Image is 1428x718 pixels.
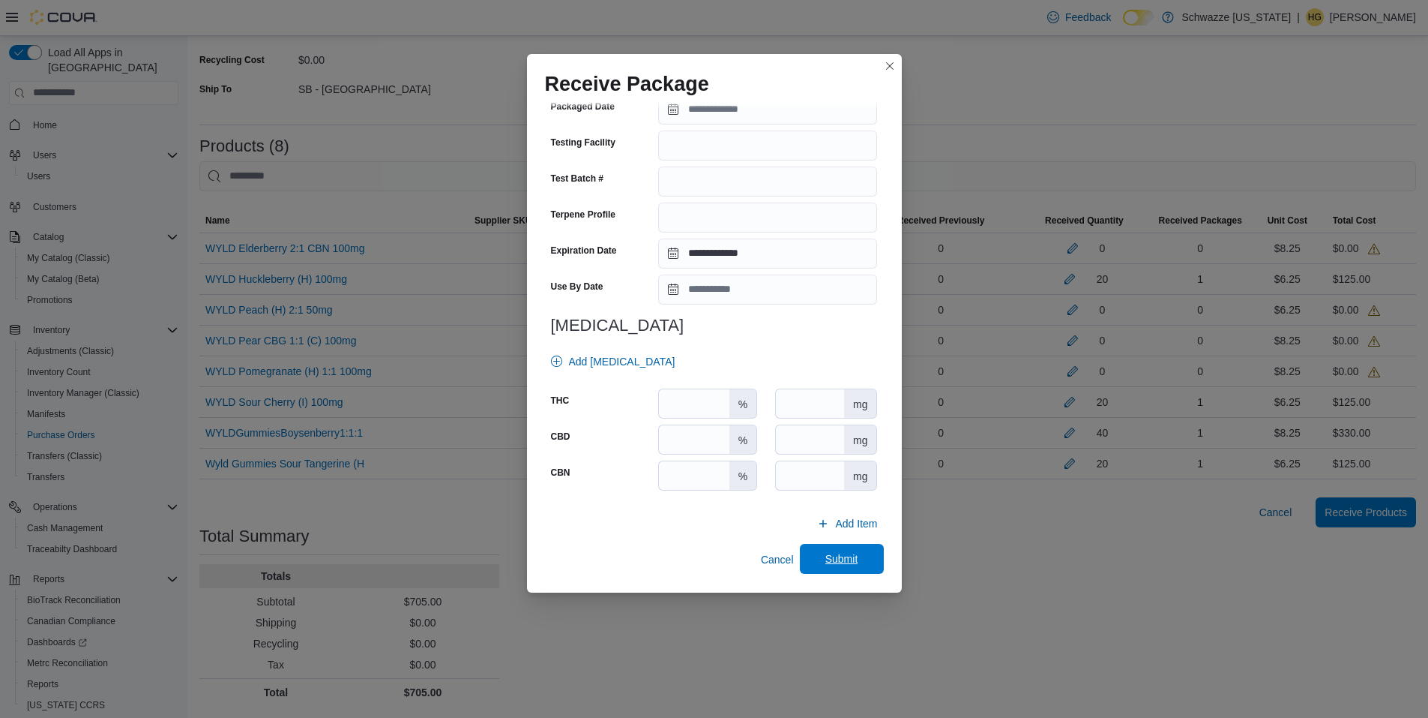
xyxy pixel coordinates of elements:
[729,389,756,418] div: %
[755,545,800,575] button: Cancel
[761,552,794,567] span: Cancel
[881,57,899,75] button: Closes this modal window
[844,389,876,418] div: mg
[658,239,877,269] input: Press the down key to open a popover containing a calendar.
[551,209,615,221] label: Terpene Profile
[545,72,709,96] h1: Receive Package
[844,425,876,454] div: mg
[551,137,615,149] label: Testing Facility
[569,354,675,369] span: Add [MEDICAL_DATA]
[658,95,877,125] input: Press the down key to open a popover containing a calendar.
[551,101,615,113] label: Packaged Date
[551,281,603,293] label: Use By Date
[551,173,603,185] label: Test Batch #
[729,461,756,490] div: %
[551,467,570,479] label: CBN
[551,431,570,443] label: CBD
[551,395,570,407] label: THC
[729,425,756,454] div: %
[551,245,617,257] label: Expiration Date
[844,461,876,490] div: mg
[545,347,681,377] button: Add [MEDICAL_DATA]
[658,275,877,305] input: Press the down key to open a popover containing a calendar.
[825,551,858,566] span: Submit
[835,516,877,531] span: Add Item
[800,544,884,574] button: Submit
[551,317,878,335] h3: [MEDICAL_DATA]
[811,509,883,539] button: Add Item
